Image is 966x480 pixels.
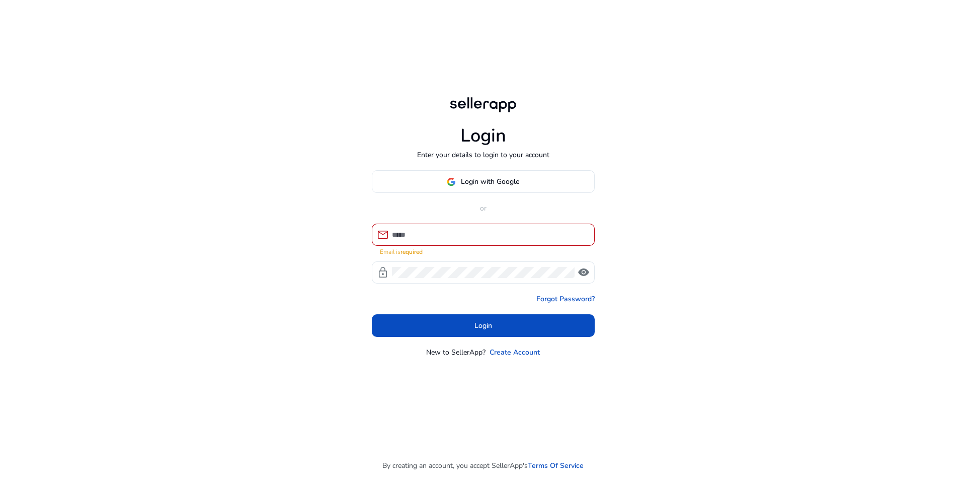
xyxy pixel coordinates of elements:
mat-error: Email is [380,246,587,256]
p: or [372,203,595,214]
span: visibility [578,266,590,279]
span: lock [377,266,389,279]
p: New to SellerApp? [426,347,486,358]
img: google-logo.svg [447,177,456,186]
p: Enter your details to login to your account [417,150,549,160]
button: Login [372,314,595,337]
h1: Login [460,125,506,147]
span: mail [377,229,389,241]
span: Login with Google [461,176,519,187]
strong: required [400,248,423,256]
a: Terms Of Service [528,460,584,471]
a: Forgot Password? [536,294,595,304]
a: Create Account [490,347,540,358]
button: Login with Google [372,170,595,193]
span: Login [474,320,492,331]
